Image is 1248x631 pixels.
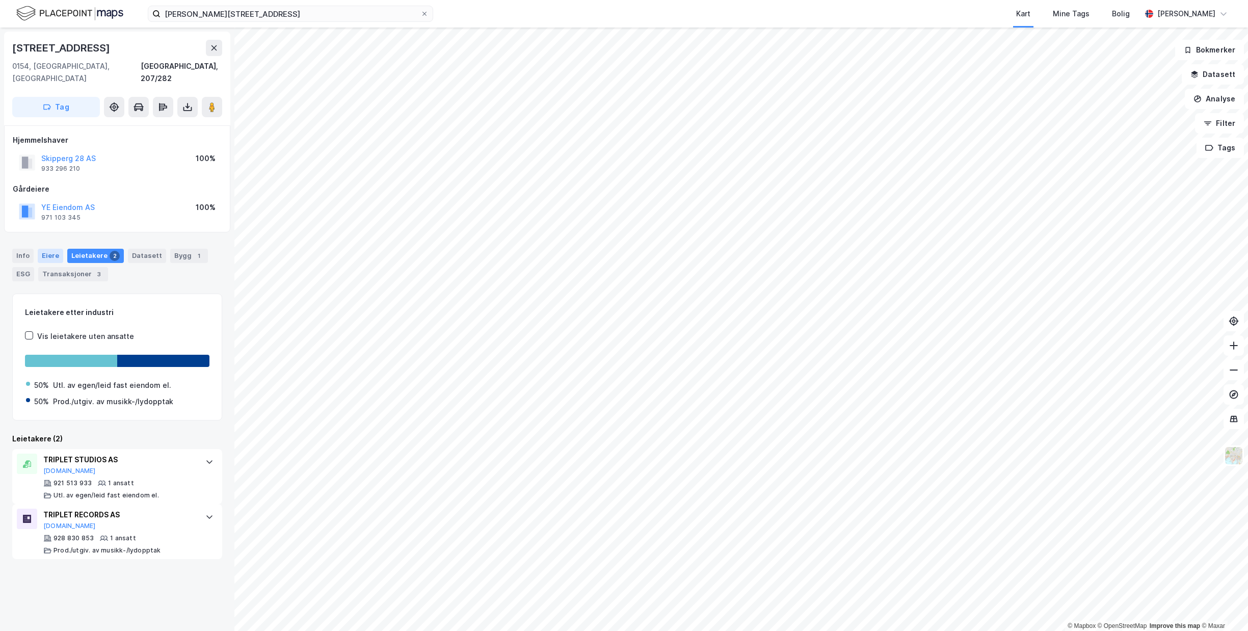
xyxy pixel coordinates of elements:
[1053,8,1090,20] div: Mine Tags
[12,267,34,281] div: ESG
[34,379,49,391] div: 50%
[110,251,120,261] div: 2
[12,97,100,117] button: Tag
[43,522,96,530] button: [DOMAIN_NAME]
[1150,622,1200,629] a: Improve this map
[141,60,222,85] div: [GEOGRAPHIC_DATA], 207/282
[12,40,112,56] div: [STREET_ADDRESS]
[1195,113,1244,134] button: Filter
[196,201,216,214] div: 100%
[1068,622,1096,629] a: Mapbox
[53,396,173,408] div: Prod./utgiv. av musikk-/lydopptak
[196,152,216,165] div: 100%
[41,165,80,173] div: 933 296 210
[54,546,161,555] div: Prod./utgiv. av musikk-/lydopptak
[12,249,34,263] div: Info
[54,479,92,487] div: 921 513 933
[108,479,134,487] div: 1 ansatt
[1197,582,1248,631] iframe: Chat Widget
[12,433,222,445] div: Leietakere (2)
[161,6,420,21] input: Søk på adresse, matrikkel, gårdeiere, leietakere eller personer
[13,134,222,146] div: Hjemmelshaver
[94,269,104,279] div: 3
[67,249,124,263] div: Leietakere
[38,249,63,263] div: Eiere
[1197,138,1244,158] button: Tags
[16,5,123,22] img: logo.f888ab2527a4732fd821a326f86c7f29.svg
[43,467,96,475] button: [DOMAIN_NAME]
[37,330,134,343] div: Vis leietakere uten ansatte
[41,214,81,222] div: 971 103 345
[38,267,108,281] div: Transaksjoner
[128,249,166,263] div: Datasett
[25,306,209,319] div: Leietakere etter industri
[34,396,49,408] div: 50%
[1112,8,1130,20] div: Bolig
[13,183,222,195] div: Gårdeiere
[1224,446,1243,465] img: Z
[1175,40,1244,60] button: Bokmerker
[1185,89,1244,109] button: Analyse
[43,509,195,521] div: TRIPLET RECORDS AS
[1098,622,1147,629] a: OpenStreetMap
[194,251,204,261] div: 1
[53,379,171,391] div: Utl. av egen/leid fast eiendom el.
[54,534,94,542] div: 928 830 853
[12,60,141,85] div: 0154, [GEOGRAPHIC_DATA], [GEOGRAPHIC_DATA]
[54,491,159,499] div: Utl. av egen/leid fast eiendom el.
[170,249,208,263] div: Bygg
[43,454,195,466] div: TRIPLET STUDIOS AS
[110,534,136,542] div: 1 ansatt
[1157,8,1215,20] div: [PERSON_NAME]
[1182,64,1244,85] button: Datasett
[1197,582,1248,631] div: Kontrollprogram for chat
[1016,8,1030,20] div: Kart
